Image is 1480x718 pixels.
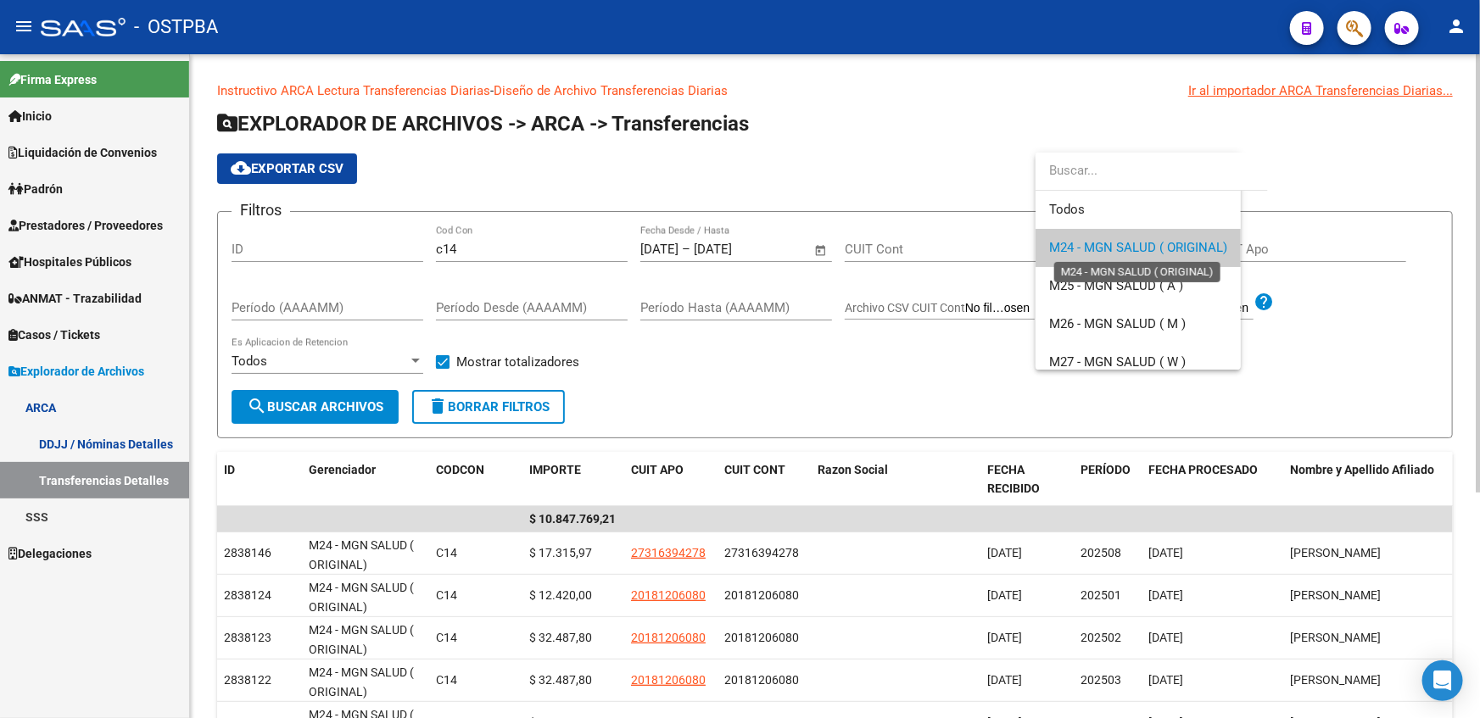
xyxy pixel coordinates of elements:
[1049,278,1183,293] span: M25 - MGN SALUD ( A )
[1049,354,1186,370] span: M27 - MGN SALUD ( W )
[1422,660,1463,701] div: Open Intercom Messenger
[1049,240,1227,255] span: M24 - MGN SALUD ( ORIGINAL)
[1049,316,1186,331] span: M26 - MGN SALUD ( M )
[1036,152,1268,190] input: dropdown search
[1049,191,1227,229] span: Todos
